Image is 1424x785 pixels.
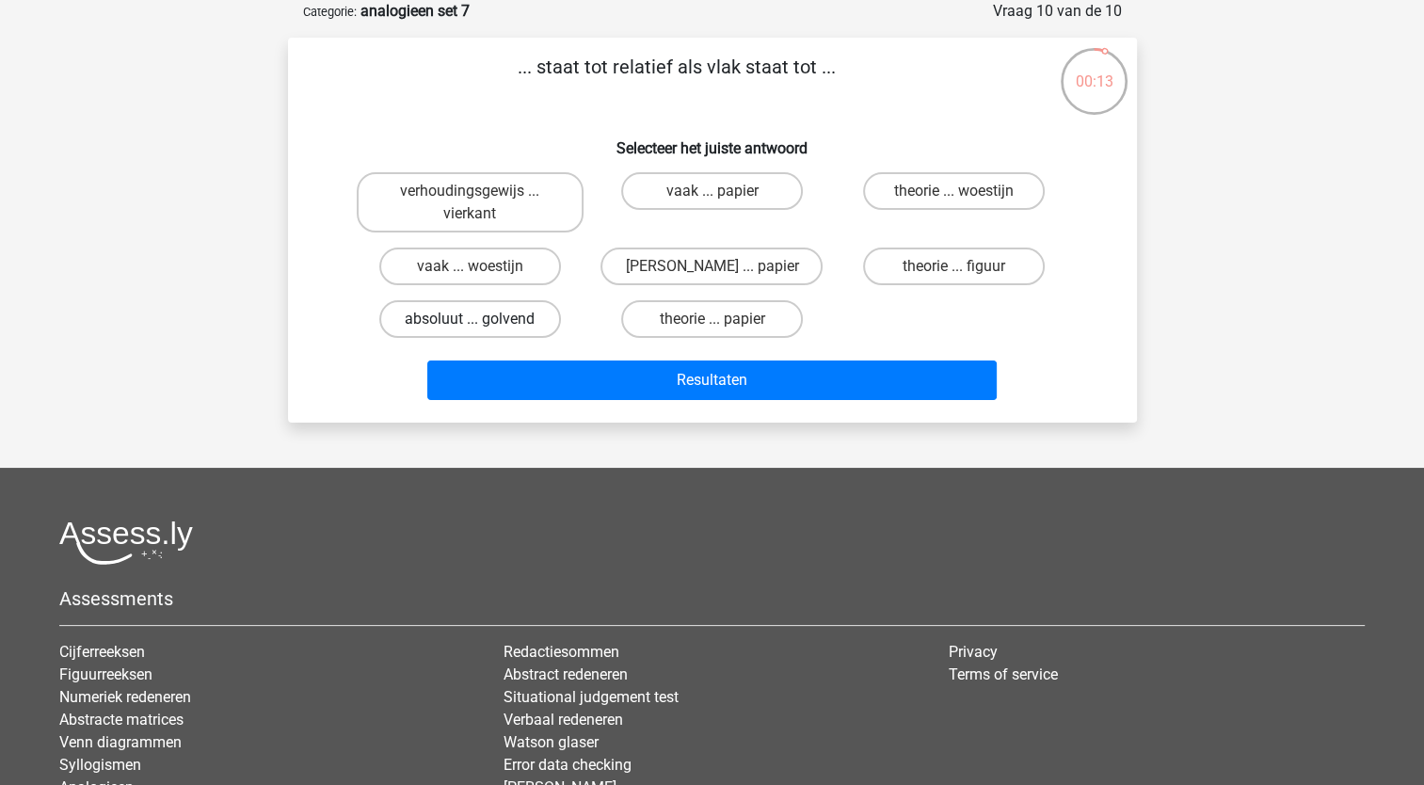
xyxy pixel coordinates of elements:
[357,172,584,232] label: verhoudingsgewijs ... vierkant
[59,733,182,751] a: Venn diagrammen
[318,53,1036,109] p: ... staat tot relatief als vlak staat tot ...
[949,643,998,661] a: Privacy
[59,688,191,706] a: Numeriek redeneren
[303,5,357,19] small: Categorie:
[379,300,561,338] label: absoluut ... golvend
[949,665,1058,683] a: Terms of service
[379,248,561,285] label: vaak ... woestijn
[59,756,141,774] a: Syllogismen
[621,172,803,210] label: vaak ... papier
[59,665,152,683] a: Figuurreeksen
[360,2,470,20] strong: analogieen set 7
[863,248,1045,285] label: theorie ... figuur
[59,587,1365,610] h5: Assessments
[863,172,1045,210] label: theorie ... woestijn
[621,300,803,338] label: theorie ... papier
[600,248,823,285] label: [PERSON_NAME] ... papier
[504,733,599,751] a: Watson glaser
[318,124,1107,157] h6: Selecteer het juiste antwoord
[1059,46,1129,93] div: 00:13
[504,643,619,661] a: Redactiesommen
[59,711,184,729] a: Abstracte matrices
[59,521,193,565] img: Assessly logo
[504,688,679,706] a: Situational judgement test
[504,665,628,683] a: Abstract redeneren
[504,756,632,774] a: Error data checking
[504,711,623,729] a: Verbaal redeneren
[59,643,145,661] a: Cijferreeksen
[427,360,997,400] button: Resultaten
